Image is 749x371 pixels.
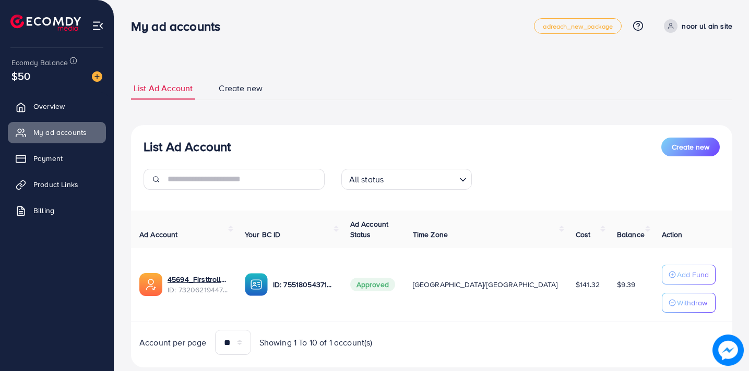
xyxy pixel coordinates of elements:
a: Product Links [8,174,106,195]
img: image [715,337,742,364]
p: Add Fund [677,268,709,281]
h3: My ad accounts [131,19,229,34]
span: adreach_new_package [543,23,613,30]
span: List Ad Account [134,82,193,94]
span: Overview [33,101,65,112]
span: Approved [350,278,395,291]
button: Create new [661,138,720,156]
a: Payment [8,148,106,169]
a: noor ul ain site [660,19,732,33]
button: Withdraw [662,293,716,313]
div: <span class='underline'>45694_Firsttrolly_1704465137831</span></br>7320621944758534145 [168,274,228,295]
span: $9.39 [617,279,636,290]
a: Overview [8,96,106,117]
span: [GEOGRAPHIC_DATA]/[GEOGRAPHIC_DATA] [413,279,558,290]
span: Cost [576,229,591,240]
span: ID: 7320621944758534145 [168,285,228,295]
img: ic-ba-acc.ded83a64.svg [245,273,268,296]
span: Billing [33,205,54,216]
span: My ad accounts [33,127,87,138]
img: logo [10,15,81,31]
span: Payment [33,153,63,164]
p: noor ul ain site [682,20,732,32]
span: Your BC ID [245,229,281,240]
span: Balance [617,229,645,240]
input: Search for option [387,170,455,187]
span: All status [347,172,386,187]
img: image [92,71,102,82]
img: menu [92,20,104,32]
button: Add Fund [662,265,716,285]
span: Time Zone [413,229,448,240]
span: Ad Account [139,229,178,240]
span: Account per page [139,337,207,349]
span: Ad Account Status [350,219,389,240]
span: Create new [672,142,709,152]
span: Showing 1 To 10 of 1 account(s) [259,337,373,349]
a: My ad accounts [8,122,106,143]
p: Withdraw [677,296,707,309]
a: adreach_new_package [534,18,622,34]
span: Ecomdy Balance [11,57,68,68]
span: Create new [219,82,263,94]
img: ic-ads-acc.e4c84228.svg [139,273,162,296]
p: ID: 7551805437130473490 [273,278,334,291]
a: 45694_Firsttrolly_1704465137831 [168,274,228,285]
span: $50 [11,68,30,83]
span: $141.32 [576,279,600,290]
a: Billing [8,200,106,221]
div: Search for option [341,169,472,190]
span: Product Links [33,179,78,190]
span: Action [662,229,683,240]
h3: List Ad Account [144,139,231,154]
